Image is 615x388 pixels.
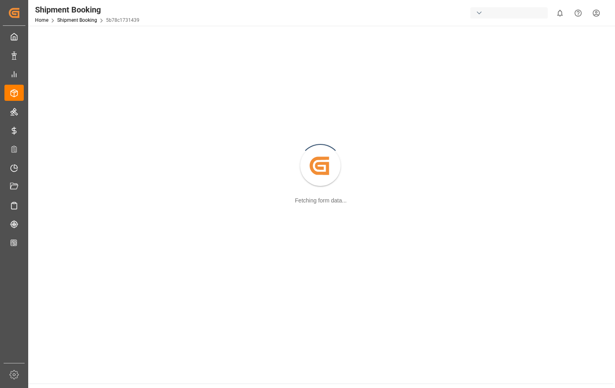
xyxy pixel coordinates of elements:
[295,196,347,205] div: Fetching form data...
[569,4,587,22] button: Help Center
[35,4,139,16] div: Shipment Booking
[57,17,97,23] a: Shipment Booking
[551,4,569,22] button: show 0 new notifications
[35,17,48,23] a: Home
